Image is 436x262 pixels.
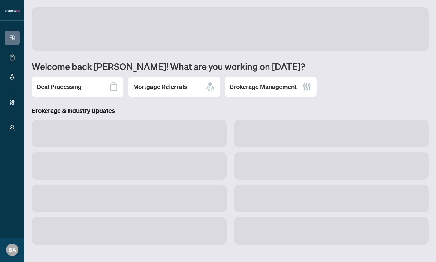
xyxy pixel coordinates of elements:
[37,83,82,91] h2: Deal Processing
[32,106,429,115] h3: Brokerage & Industry Updates
[230,83,297,91] h2: Brokerage Management
[32,61,429,72] h1: Welcome back [PERSON_NAME]! What are you working on [DATE]?
[9,125,15,131] span: user-switch
[133,83,187,91] h2: Mortgage Referrals
[5,9,20,13] img: logo
[9,245,16,254] span: BA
